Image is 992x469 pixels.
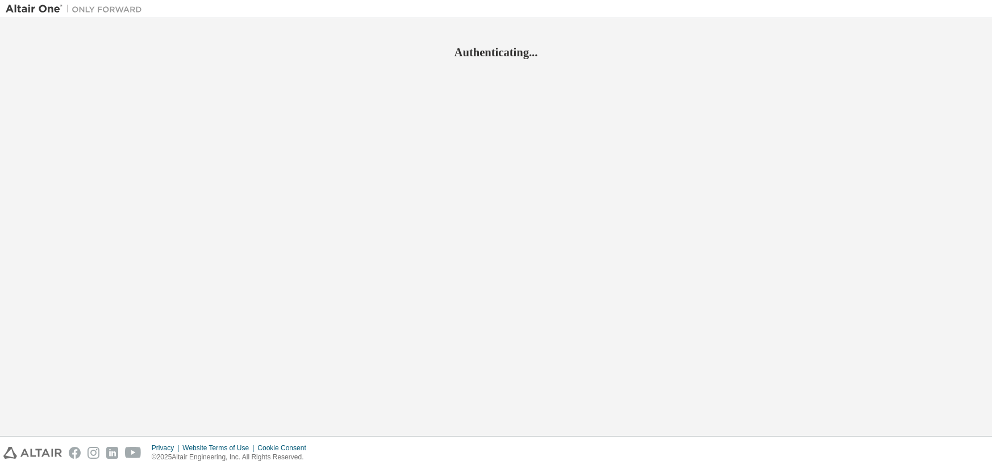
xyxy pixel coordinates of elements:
[182,443,257,453] div: Website Terms of Use
[3,447,62,459] img: altair_logo.svg
[6,45,986,60] h2: Authenticating...
[6,3,148,15] img: Altair One
[152,443,182,453] div: Privacy
[125,447,141,459] img: youtube.svg
[87,447,99,459] img: instagram.svg
[106,447,118,459] img: linkedin.svg
[257,443,312,453] div: Cookie Consent
[152,453,313,462] p: © 2025 Altair Engineering, Inc. All Rights Reserved.
[69,447,81,459] img: facebook.svg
